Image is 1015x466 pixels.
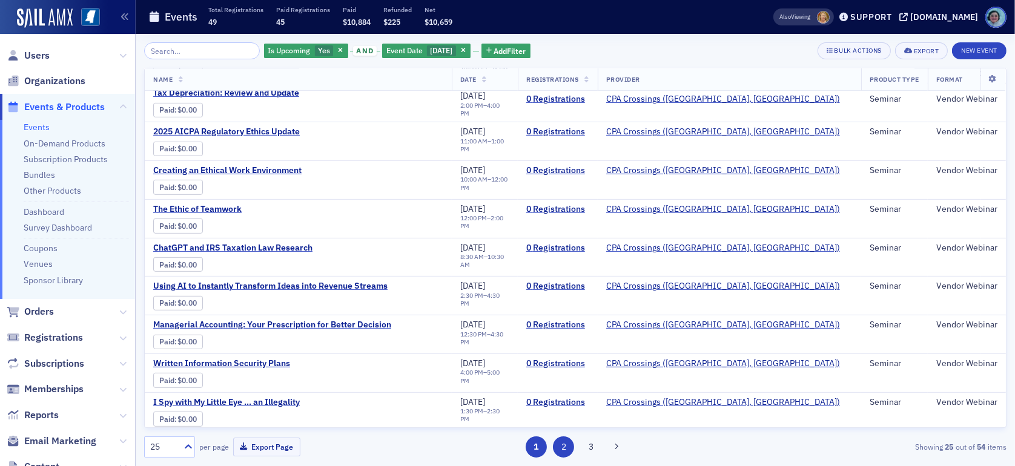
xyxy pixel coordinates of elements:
[460,368,500,384] time: 5:00 PM
[159,105,178,114] span: :
[460,407,509,423] div: –
[343,5,371,14] p: Paid
[383,17,400,27] span: $225
[460,407,483,415] time: 1:30 PM
[343,17,371,27] span: $10,884
[153,243,357,254] span: ChatGPT and IRS Taxation Law Research
[553,436,574,458] button: 2
[606,94,840,105] a: CPA Crossings ([GEOGRAPHIC_DATA], [GEOGRAPHIC_DATA])
[199,441,229,452] label: per page
[153,142,203,156] div: Paid: 0 - $0
[460,175,508,191] time: 12:00 PM
[159,183,178,192] span: :
[526,126,589,137] a: 0 Registrations
[936,281,997,292] div: Vendor Webinar
[7,49,50,62] a: Users
[910,11,978,22] div: [DOMAIN_NAME]
[7,74,85,88] a: Organizations
[460,280,485,291] span: [DATE]
[952,44,1007,55] a: New Event
[460,369,509,384] div: –
[153,165,357,176] span: Creating an Ethical Work Environment
[606,126,840,137] a: CPA Crossings ([GEOGRAPHIC_DATA], [GEOGRAPHIC_DATA])
[460,90,485,101] span: [DATE]
[178,183,197,192] span: $0.00
[606,358,840,369] span: CPA Crossings (Rochester, MI)
[159,222,178,231] span: :
[606,94,840,105] span: CPA Crossings (Rochester, MI)
[936,165,997,176] div: Vendor Webinar
[350,46,380,56] button: and
[817,11,830,24] span: Ellen Vaughn
[895,42,948,59] button: Export
[460,176,509,191] div: –
[985,7,1007,28] span: Profile
[153,373,203,387] div: Paid: 0 - $0
[526,320,589,330] a: 0 Registrations
[606,204,840,215] a: CPA Crossings ([GEOGRAPHIC_DATA], [GEOGRAPHIC_DATA])
[943,441,956,452] strong: 25
[17,8,73,28] img: SailAMX
[386,45,423,55] span: Event Date
[430,45,452,55] span: [DATE]
[153,180,203,194] div: Paid: 0 - $0
[936,320,997,330] div: Vendor Webinar
[460,137,509,153] div: –
[153,320,391,330] a: Managerial Accounting: Your Prescription for Better Decision
[606,165,840,176] span: CPA Crossings (Rochester, MI)
[24,258,53,269] a: Venues
[606,75,640,84] span: Provider
[24,185,81,196] a: Other Products
[870,281,919,292] div: Seminar
[24,169,55,180] a: Bundles
[159,298,174,307] a: Paid
[606,281,840,292] a: CPA Crossings ([GEOGRAPHIC_DATA], [GEOGRAPHIC_DATA])
[460,319,485,330] span: [DATE]
[7,357,84,370] a: Subscriptions
[208,5,263,14] p: Total Registrations
[233,438,300,456] button: Export Page
[914,48,939,54] div: Export
[7,305,54,318] a: Orders
[178,260,197,269] span: $0.00
[24,357,84,370] span: Subscriptions
[870,204,919,215] div: Seminar
[159,144,174,153] a: Paid
[153,296,203,310] div: Paid: 0 - $0
[899,13,982,21] button: [DOMAIN_NAME]
[936,126,997,137] div: Vendor Webinar
[159,260,174,269] a: Paid
[581,436,602,458] button: 3
[425,5,452,14] p: Net
[606,397,840,408] a: CPA Crossings ([GEOGRAPHIC_DATA], [GEOGRAPHIC_DATA])
[460,203,485,214] span: [DATE]
[460,102,509,117] div: –
[870,75,919,84] span: Product Type
[178,298,197,307] span: $0.00
[780,13,792,21] div: Also
[460,330,487,338] time: 12:30 PM
[727,441,1007,452] div: Showing out of items
[153,358,357,369] a: Written Information Security Plans
[7,382,84,396] a: Memberships
[153,397,357,408] a: I Spy with My Little Eye ... an Illegality
[24,305,54,318] span: Orders
[24,435,96,448] span: Email Marketing
[460,137,504,153] time: 1:00 PM
[460,291,483,300] time: 2:30 PM
[460,330,509,346] div: –
[276,5,330,14] p: Paid Registrations
[159,260,178,269] span: :
[870,320,919,330] div: Seminar
[178,415,197,424] span: $0.00
[24,409,59,422] span: Reports
[870,358,919,369] div: Seminar
[7,409,59,422] a: Reports
[975,441,988,452] strong: 54
[936,243,997,254] div: Vendor Webinar
[460,242,485,253] span: [DATE]
[460,165,485,176] span: [DATE]
[24,49,50,62] span: Users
